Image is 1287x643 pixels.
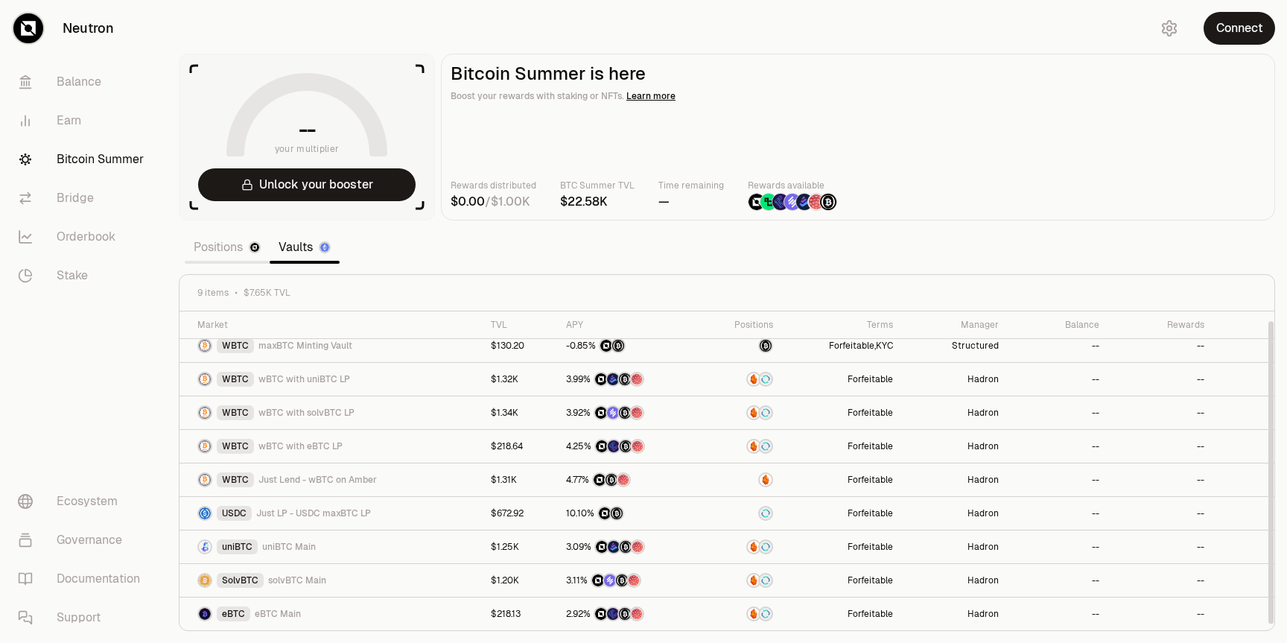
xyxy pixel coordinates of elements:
[197,506,473,521] a: USDC LogoUSDCJust LP - USDC maxBTC LP
[791,319,893,331] div: Terms
[1092,474,1099,486] a: --
[197,539,473,554] a: uniBTC LogouniBTCuniBTC Main
[179,598,1274,631] tr: eBTC LogoeBTCeBTC Main$218.13NTRNEtherFi PointsStructured PointsMars FragmentsLendSupervaultForfe...
[820,194,836,210] img: Structured Points
[197,372,473,387] a: WBTC LogoWBTCwBTC with uniBTC LP
[708,606,773,621] a: LendSupervault
[607,608,619,620] img: EtherFi Points
[320,243,329,252] img: Ethereum Logo
[197,472,473,487] a: WBTC LogoWBTCJust Lend - wBTC on Amber
[619,373,631,385] img: Structured Points
[848,474,893,486] a: Forfeitable
[217,405,254,420] div: WBTC
[1117,319,1204,331] div: Rewards
[6,140,161,179] a: Bitcoin Summer
[566,340,690,352] a: NTRNStructured Points
[1197,440,1204,452] a: --
[749,194,765,210] img: NTRN
[299,118,316,142] h1: --
[491,541,519,553] a: $1.25K
[566,541,690,553] a: NTRNBedrock DiamondsStructured PointsMars Fragments
[708,319,773,331] div: Positions
[760,507,772,519] img: Supervault
[560,178,635,193] p: BTC Summer TVL
[258,440,343,452] span: wBTC with eBTC LP
[179,363,1274,396] tr: WBTC LogoWBTCwBTC with uniBTC LP$1.32KNTRNBedrock DiamondsStructured PointsMars FragmentsLendSupe...
[592,574,604,586] img: NTRN
[217,372,254,387] div: WBTC
[628,574,640,586] img: Mars Fragments
[748,541,760,553] img: Lend
[1092,608,1099,620] a: --
[258,340,352,352] span: maxBTC Minting Vault
[626,90,676,102] span: Learn more
[631,373,643,385] img: Mars Fragments
[596,541,608,553] img: NTRN
[708,338,773,353] a: maxBTC
[848,574,893,586] a: Forfeitable
[611,507,623,519] img: Structured Points
[197,405,473,420] a: WBTC LogoWBTCwBTC with solvBTC LP
[1092,574,1099,586] a: --
[491,373,518,385] a: $1.32K
[566,606,690,621] button: NTRNEtherFi PointsStructured PointsMars Fragments
[258,407,355,419] span: wBTC with solvBTC LP
[566,319,690,331] div: APY
[632,440,643,452] img: Mars Fragments
[179,497,1274,530] tr: USDC LogoUSDCJust LP - USDC maxBTC LP$672.92NTRNStructured PointsSupervaultForfeitableHadron----
[594,474,606,486] img: NTRN
[491,608,521,620] a: $218.13
[608,541,620,553] img: Bedrock Diamonds
[451,193,536,211] div: /
[275,142,340,156] span: your multiplier
[217,338,254,353] div: WBTC
[566,373,690,385] a: NTRNBedrock DiamondsStructured PointsMars Fragments
[185,232,270,262] a: Positions
[6,521,161,560] a: Governance
[876,340,893,352] button: KYC
[829,340,893,352] a: Forfeitable,KYC
[616,574,628,586] img: Structured Points
[197,319,473,331] div: Market
[600,340,612,352] img: NTRN
[199,340,211,352] img: WBTC Logo
[268,574,326,586] span: solvBTC Main
[217,439,254,454] div: WBTC
[179,463,1274,497] tr: WBTC LogoWBTCJust Lend - wBTC on Amber$1.31KNTRNStructured PointsMars FragmentsAmberForfeitableHa...
[708,439,773,454] a: LendSupervault
[760,608,772,620] img: Supervault
[1197,608,1204,620] a: --
[848,608,893,620] a: Forfeitable
[708,472,773,487] a: Amber
[179,329,1274,363] tr: WBTC LogoWBTCmaxBTC Minting Vault$130.20NTRNStructured PointsmaxBTCForfeitable,KYCStructured----
[262,541,316,553] span: uniBTC Main
[796,194,813,210] img: Bedrock Diamonds
[258,373,350,385] span: wBTC with uniBTC LP
[848,440,893,452] button: Forfeitable
[566,539,690,554] button: NTRNBedrock DiamondsStructured PointsMars Fragments
[1092,440,1099,452] a: --
[658,193,724,211] div: —
[595,608,607,620] img: NTRN
[250,243,259,252] img: Neutron Logo
[848,373,893,385] a: Forfeitable
[270,232,340,262] a: Vaults
[179,530,1274,564] tr: uniBTC LogouniBTCuniBTC Main$1.25KNTRNBedrock DiamondsStructured PointsMars FragmentsLendSupervau...
[967,507,999,519] a: Hadron
[1197,474,1204,486] a: --
[491,340,524,352] a: $130.20
[760,474,772,486] img: Amber
[632,541,643,553] img: Mars Fragments
[1092,407,1099,419] a: --
[1092,507,1099,519] a: --
[631,608,643,620] img: Mars Fragments
[967,541,999,553] a: Hadron
[197,287,229,299] span: 9 items
[967,608,999,620] a: Hadron
[760,373,772,385] img: Supervault
[708,372,773,387] a: LendSupervault
[748,440,760,452] img: Lend
[6,256,161,295] a: Stake
[6,482,161,521] a: Ecosystem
